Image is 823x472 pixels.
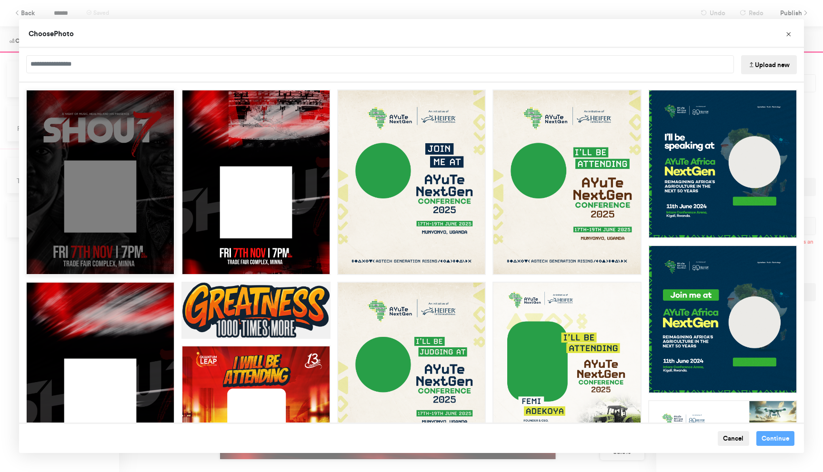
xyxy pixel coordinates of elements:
button: Cancel [718,431,749,446]
button: Upload new [741,55,797,74]
span: Choose Photo [29,29,74,38]
iframe: Drift Widget Chat Controller [775,424,812,461]
div: Choose Image [19,19,804,453]
button: Continue [756,431,795,446]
